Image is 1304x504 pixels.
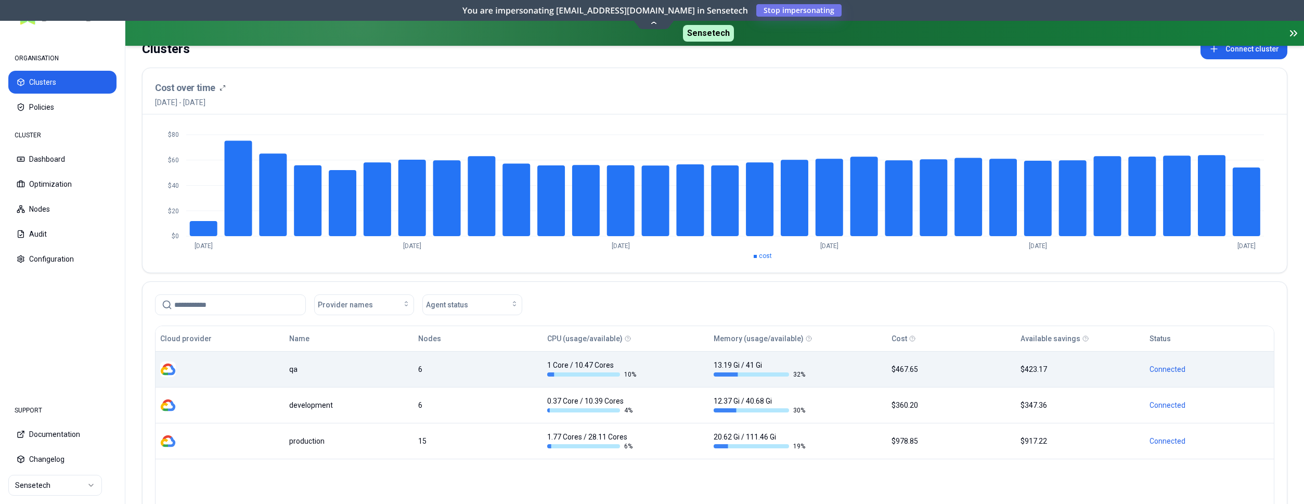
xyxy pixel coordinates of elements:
[8,400,117,421] div: SUPPORT
[892,328,907,349] button: Cost
[160,433,176,449] img: gcp
[1150,364,1269,374] div: Connected
[168,157,179,164] tspan: $60
[318,300,373,310] span: Provider names
[714,442,805,450] div: 19 %
[160,361,176,377] img: gcp
[418,400,538,410] div: 6
[714,406,805,415] div: 30 %
[8,148,117,171] button: Dashboard
[714,432,805,450] div: 20.62 Gi / 111.46 Gi
[1150,436,1269,446] div: Connected
[714,396,805,415] div: 12.37 Gi / 40.68 Gi
[1021,436,1140,446] div: $917.22
[547,442,639,450] div: 6 %
[8,71,117,94] button: Clusters
[168,131,179,138] tspan: $80
[1029,242,1047,250] tspan: [DATE]
[547,396,639,415] div: 0.37 Core / 10.39 Cores
[547,328,623,349] button: CPU (usage/available)
[8,198,117,221] button: Nodes
[759,252,772,260] span: cost
[1150,400,1269,410] div: Connected
[8,96,117,119] button: Policies
[426,300,468,310] span: Agent status
[1237,242,1256,250] tspan: [DATE]
[8,223,117,245] button: Audit
[547,432,639,450] div: 1.77 Cores / 28.11 Cores
[160,397,176,413] img: gcp
[314,294,414,315] button: Provider names
[820,242,838,250] tspan: [DATE]
[418,436,538,446] div: 15
[892,436,1011,446] div: $978.85
[1021,364,1140,374] div: $423.17
[403,242,421,250] tspan: [DATE]
[418,328,441,349] button: Nodes
[8,125,117,146] div: CLUSTER
[892,364,1011,374] div: $467.65
[714,360,805,379] div: 13.19 Gi / 41 Gi
[1150,333,1171,344] div: Status
[289,328,309,349] button: Name
[8,423,117,446] button: Documentation
[547,406,639,415] div: 4 %
[195,242,213,250] tspan: [DATE]
[8,48,117,69] div: ORGANISATION
[155,81,215,95] h3: Cost over time
[1021,400,1140,410] div: $347.36
[1021,328,1080,349] button: Available savings
[422,294,522,315] button: Agent status
[892,400,1011,410] div: $360.20
[612,242,630,250] tspan: [DATE]
[8,173,117,196] button: Optimization
[289,400,409,410] div: development
[172,232,179,240] tspan: $0
[714,370,805,379] div: 32 %
[8,248,117,270] button: Configuration
[1200,38,1287,59] button: Connect cluster
[683,25,734,42] span: Sensetech
[547,360,639,379] div: 1 Core / 10.47 Cores
[160,328,212,349] button: Cloud provider
[714,328,804,349] button: Memory (usage/available)
[168,208,179,215] tspan: $20
[289,436,409,446] div: production
[142,38,190,59] div: Clusters
[547,370,639,379] div: 10 %
[418,364,538,374] div: 6
[289,364,409,374] div: qa
[155,97,226,108] span: [DATE] - [DATE]
[8,448,117,471] button: Changelog
[168,182,179,189] tspan: $40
